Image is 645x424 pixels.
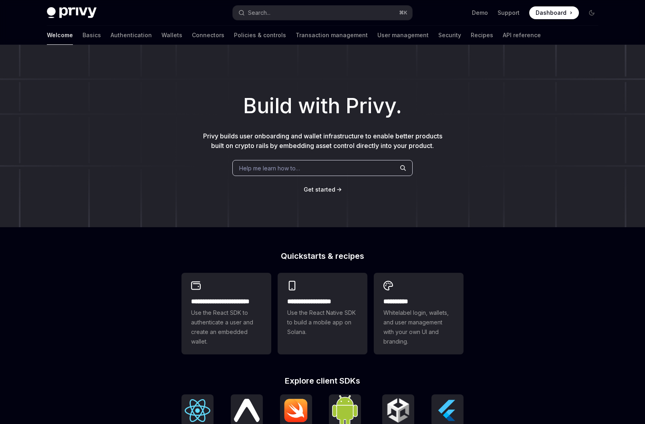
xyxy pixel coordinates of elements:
[377,26,429,45] a: User management
[383,308,454,346] span: Whitelabel login, wallets, and user management with your own UI and branding.
[536,9,566,17] span: Dashboard
[233,6,412,20] button: Open search
[503,26,541,45] a: API reference
[435,398,460,423] img: Flutter
[399,10,407,16] span: ⌘ K
[248,8,270,18] div: Search...
[374,273,464,354] a: **** *****Whitelabel login, wallets, and user management with your own UI and branding.
[278,273,367,354] a: **** **** **** ***Use the React Native SDK to build a mobile app on Solana.
[239,164,300,172] span: Help me learn how to…
[234,26,286,45] a: Policies & controls
[47,26,73,45] a: Welcome
[181,252,464,260] h2: Quickstarts & recipes
[191,308,262,346] span: Use the React SDK to authenticate a user and create an embedded wallet.
[181,377,464,385] h2: Explore client SDKs
[385,398,411,423] img: Unity
[111,26,152,45] a: Authentication
[304,186,335,194] a: Get started
[47,7,97,18] img: dark logo
[471,26,493,45] a: Recipes
[585,6,598,19] button: Toggle dark mode
[192,26,224,45] a: Connectors
[234,399,260,422] img: React Native
[529,6,579,19] a: Dashboard
[185,399,210,422] img: React
[304,186,335,193] span: Get started
[203,132,442,150] span: Privy builds user onboarding and wallet infrastructure to enable better products built on crypto ...
[161,26,182,45] a: Wallets
[438,26,461,45] a: Security
[287,308,358,337] span: Use the React Native SDK to build a mobile app on Solana.
[498,9,520,17] a: Support
[472,9,488,17] a: Demo
[296,26,368,45] a: Transaction management
[283,398,309,422] img: iOS (Swift)
[83,26,101,45] a: Basics
[13,90,632,122] h1: Build with Privy.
